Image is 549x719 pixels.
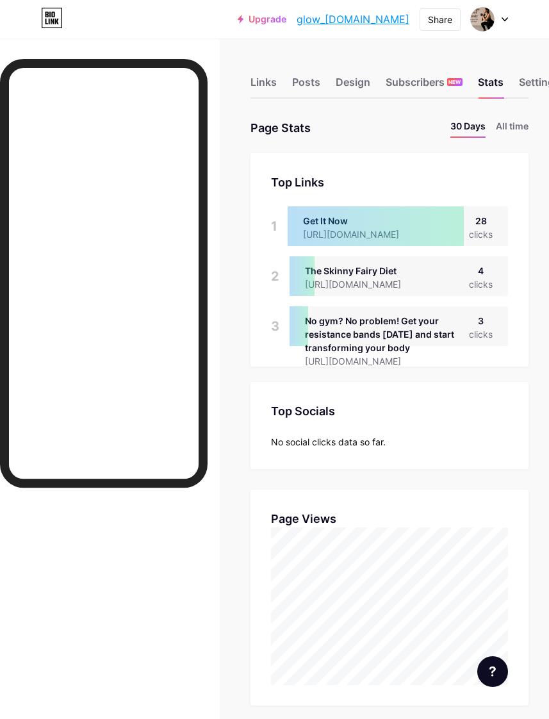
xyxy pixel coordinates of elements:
[450,119,486,138] li: 30 Days
[469,227,493,241] div: clicks
[271,435,508,449] div: No social clicks data so far.
[386,74,463,97] div: Subscribers
[469,264,493,277] div: 4
[469,314,493,327] div: 3
[496,119,529,138] li: All time
[428,13,452,26] div: Share
[271,402,508,420] div: Top Socials
[305,314,469,354] div: No gym? No problem! Get your resistance bands [DATE] and start transforming your body
[271,206,277,246] div: 1
[305,264,422,277] div: The Skinny Fairy Diet
[271,256,279,296] div: 2
[469,214,493,227] div: 28
[238,14,286,24] a: Upgrade
[469,327,493,341] div: clicks
[470,7,495,31] img: glow_4
[250,119,311,138] div: Page Stats
[448,78,461,86] span: NEW
[271,510,508,527] div: Page Views
[297,12,409,27] a: glow_[DOMAIN_NAME]
[271,306,279,346] div: 3
[292,74,320,97] div: Posts
[305,354,469,368] div: [URL][DOMAIN_NAME]
[305,277,422,291] div: [URL][DOMAIN_NAME]
[271,174,508,191] div: Top Links
[478,74,504,97] div: Stats
[336,74,370,97] div: Design
[469,277,493,291] div: clicks
[250,74,277,97] div: Links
